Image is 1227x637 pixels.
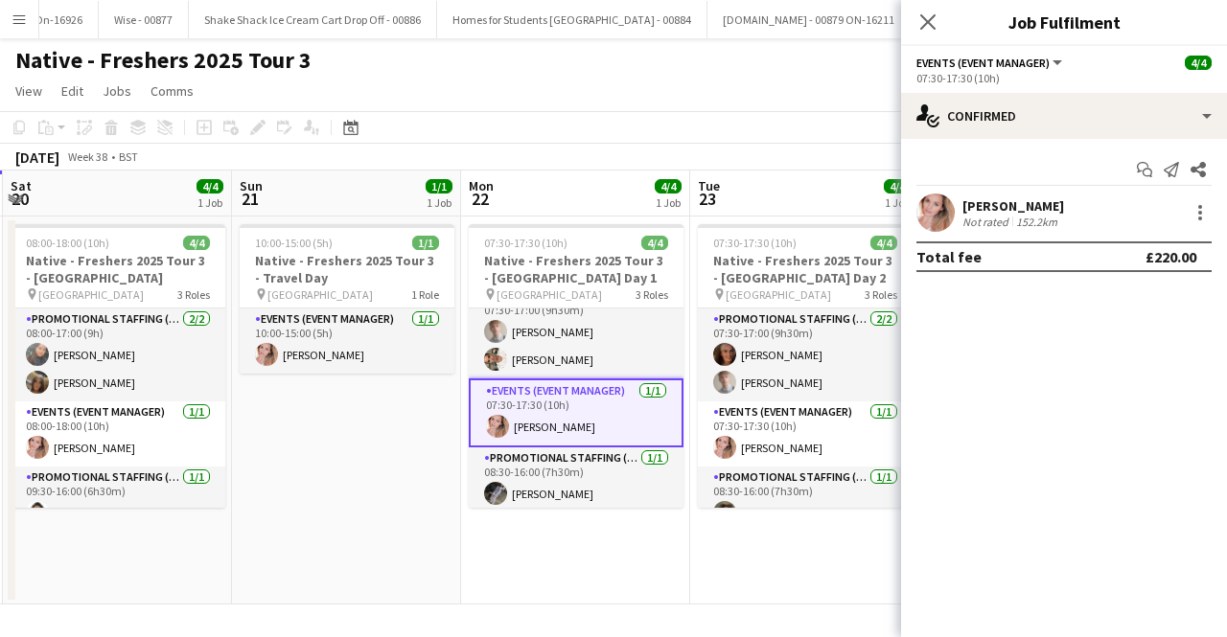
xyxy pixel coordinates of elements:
app-card-role: Promotional Staffing (Brand Ambassadors)1/108:30-16:00 (7h30m)[PERSON_NAME] [698,466,913,532]
app-card-role: Events (Event Manager)1/110:00-15:00 (5h)[PERSON_NAME] [240,308,454,374]
h3: Native - Freshers 2025 Tour 3 - [GEOGRAPHIC_DATA] Day 2 [698,252,913,286]
app-card-role: Promotional Staffing (Brand Ambassadors)2/207:30-17:00 (9h30m)[PERSON_NAME][PERSON_NAME] [698,308,913,401]
span: 23 [695,188,720,210]
div: Confirmed [901,93,1227,139]
h1: Native - Freshers 2025 Tour 3 [15,46,312,75]
span: Events (Event Manager) [916,56,1050,70]
span: 07:30-17:30 (10h) [713,236,797,250]
span: Edit [61,82,83,100]
button: Wise - 00877 [99,1,189,38]
span: Mon [469,177,494,194]
div: Not rated [962,215,1012,229]
button: Shake Shack Ice Cream Cart Drop Off - 00886 [189,1,437,38]
span: [GEOGRAPHIC_DATA] [726,287,831,302]
span: 4/4 [1185,56,1212,70]
app-job-card: 08:00-18:00 (10h)4/4Native - Freshers 2025 Tour 3 - [GEOGRAPHIC_DATA] [GEOGRAPHIC_DATA]3 RolesPro... [11,224,225,508]
span: Jobs [103,82,131,100]
a: View [8,79,50,103]
span: 4/4 [870,236,897,250]
span: Sat [11,177,32,194]
app-card-role: Promotional Staffing (Brand Ambassadors)2/208:00-17:00 (9h)[PERSON_NAME][PERSON_NAME] [11,308,225,401]
app-job-card: 07:30-17:30 (10h)4/4Native - Freshers 2025 Tour 3 - [GEOGRAPHIC_DATA] Day 1 [GEOGRAPHIC_DATA]3 Ro... [469,224,683,508]
span: View [15,82,42,100]
span: Comms [150,82,194,100]
div: 07:30-17:30 (10h) [916,71,1212,85]
a: Comms [143,79,201,103]
span: 3 Roles [636,287,668,302]
h3: Native - Freshers 2025 Tour 3 - [GEOGRAPHIC_DATA] Day 1 [469,252,683,286]
app-job-card: 10:00-15:00 (5h)1/1Native - Freshers 2025 Tour 3 - Travel Day [GEOGRAPHIC_DATA]1 RoleEvents (Even... [240,224,454,374]
span: 07:30-17:30 (10h) [484,236,567,250]
span: Tue [698,177,720,194]
div: [DATE] [15,148,59,167]
span: 1/1 [412,236,439,250]
app-card-role: Events (Event Manager)1/108:00-18:00 (10h)[PERSON_NAME] [11,401,225,466]
span: 1/1 [426,179,452,193]
h3: Native - Freshers 2025 Tour 3 - Travel Day [240,252,454,286]
h3: Native - Freshers 2025 Tour 3 - [GEOGRAPHIC_DATA] [11,252,225,286]
h3: Job Fulfilment [901,10,1227,34]
button: Events (Event Manager) [916,56,1065,70]
span: Week 38 [63,149,111,164]
span: 1 Role [411,287,439,302]
div: Total fee [916,247,982,266]
span: 4/4 [884,179,911,193]
span: 3 Roles [865,287,897,302]
div: 1 Job [656,195,681,210]
div: 152.2km [1012,215,1061,229]
app-card-role: Promotional Staffing (Brand Ambassadors)1/108:30-16:00 (7h30m)[PERSON_NAME] [469,447,683,512]
button: [DOMAIN_NAME] - 00879 ON-16211 [707,1,911,38]
app-card-role: Promotional Staffing (Brand Ambassadors)2/207:30-17:00 (9h30m)[PERSON_NAME][PERSON_NAME] [469,285,683,378]
app-job-card: 07:30-17:30 (10h)4/4Native - Freshers 2025 Tour 3 - [GEOGRAPHIC_DATA] Day 2 [GEOGRAPHIC_DATA]3 Ro... [698,224,913,508]
span: 4/4 [641,236,668,250]
span: 4/4 [197,179,223,193]
div: 1 Job [427,195,451,210]
div: 1 Job [197,195,222,210]
span: 08:00-18:00 (10h) [26,236,109,250]
span: Sun [240,177,263,194]
a: Jobs [95,79,139,103]
span: 4/4 [655,179,682,193]
span: [GEOGRAPHIC_DATA] [38,287,144,302]
div: [PERSON_NAME] [962,197,1064,215]
app-card-role: Promotional Staffing (Brand Ambassadors)1/109:30-16:00 (6h30m)[PERSON_NAME] [11,466,225,532]
a: Edit [54,79,91,103]
span: [GEOGRAPHIC_DATA] [267,287,373,302]
span: 4/4 [183,236,210,250]
app-card-role: Events (Event Manager)1/107:30-17:30 (10h)[PERSON_NAME] [469,378,683,447]
div: £220.00 [1146,247,1196,266]
span: 22 [466,188,494,210]
div: BST [119,149,138,164]
div: 1 Job [885,195,910,210]
span: 21 [237,188,263,210]
span: [GEOGRAPHIC_DATA] [497,287,602,302]
app-card-role: Events (Event Manager)1/107:30-17:30 (10h)[PERSON_NAME] [698,401,913,466]
span: 10:00-15:00 (5h) [255,236,333,250]
span: 3 Roles [177,287,210,302]
button: Homes for Students [GEOGRAPHIC_DATA] - 00884 [437,1,707,38]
